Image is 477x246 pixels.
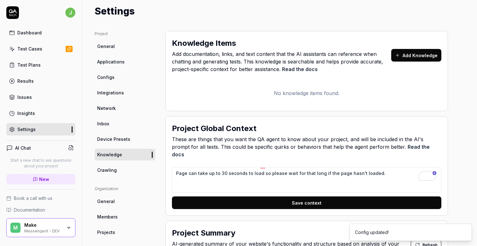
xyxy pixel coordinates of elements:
[95,186,155,192] div: Organization
[6,75,75,87] a: Results
[6,195,75,201] a: Book a call with us
[172,167,441,193] textarea: To enrich screen reader interactions, please activate Accessibility in Grammarly extension settings
[97,229,115,236] span: Projects
[6,123,75,135] a: Settings
[17,62,41,68] div: Test Plans
[65,6,75,19] button: j
[97,136,130,142] span: Device Presets
[95,87,155,99] a: Integrations
[95,4,135,18] h1: Settings
[391,49,441,62] button: Add Knowledge
[97,89,124,96] span: Integrations
[6,207,75,213] a: Documentation
[97,120,109,127] span: Inbox
[95,40,155,52] a: General
[14,207,45,213] span: Documentation
[6,43,75,55] a: Test Cases
[17,110,35,117] div: Insights
[24,228,62,233] div: MessengerX - DEV
[6,27,75,39] a: Dashboard
[95,102,155,114] a: Network
[95,164,155,176] a: Crawling
[97,151,122,158] span: Knowledge
[97,167,117,173] span: Crawling
[172,89,441,97] p: No knowledge items found.
[97,74,115,81] span: Configs
[14,195,52,201] span: Book a call with us
[172,38,236,49] h2: Knowledge Items
[6,218,75,237] button: MMakeMessengerX - DEV
[282,66,318,72] a: Read the docs
[17,29,42,36] div: Dashboard
[39,176,49,183] span: New
[172,123,256,134] h2: Project Global Context
[6,59,75,71] a: Test Plans
[97,105,116,111] span: Network
[6,174,75,184] a: New
[6,107,75,119] a: Insights
[17,94,32,100] div: Issues
[97,198,115,205] span: General
[172,50,391,73] span: Add documentation, links, and text content that the AI assistants can reference when chatting and...
[97,58,125,65] span: Applications
[6,91,75,103] a: Issues
[95,133,155,145] a: Device Presets
[97,43,115,50] span: General
[95,71,155,83] a: Configs
[15,145,31,151] h4: AI Chat
[24,222,62,228] div: Make
[95,149,155,160] a: Knowledge
[65,8,75,18] span: j
[172,227,235,239] h2: Project Summary
[17,78,34,84] div: Results
[95,226,155,238] a: Projects
[172,196,441,209] button: Save context
[95,56,155,68] a: Applications
[172,135,441,158] span: These are things that you want the QA agent to know about your project, and will be included in t...
[95,31,155,37] div: Project
[355,229,389,236] div: Config updated!
[6,158,75,169] p: Start a new chat to ask questions about your project
[97,213,118,220] span: Members
[95,195,155,207] a: General
[17,126,36,133] div: Settings
[10,223,21,233] span: M
[95,118,155,129] a: Inbox
[17,45,42,52] div: Test Cases
[95,211,155,223] a: Members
